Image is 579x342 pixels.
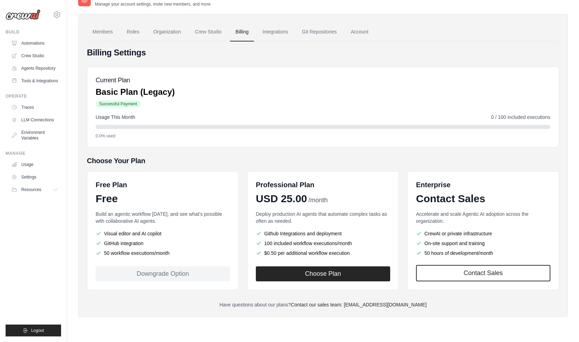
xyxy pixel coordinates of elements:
li: Visual editor and AI copilot [96,230,230,237]
div: Free [96,192,230,205]
a: LLM Connections [8,114,61,126]
span: /month [309,196,328,205]
a: Settings [8,172,61,183]
a: Members [87,23,118,41]
h6: Enterprise [416,180,550,190]
a: Usage [8,159,61,170]
a: Automations [8,38,61,49]
li: CrewAI or private infrastructure [416,230,550,237]
button: Resources [8,184,61,195]
p: Accelerate and scale Agentic AI adoption across the organization. [416,211,550,225]
p: Have questions about our plans? [87,301,559,308]
button: Choose Plan [256,266,390,281]
img: Logo [6,9,40,20]
li: GitHub integration [96,240,230,247]
a: Agents Repository [8,63,61,74]
a: Contact Sales [416,265,550,281]
a: Organization [148,23,186,41]
h5: Current Plan [96,75,175,85]
a: Account [345,23,374,41]
li: $0.50 per additional workflow execution [256,250,390,257]
span: Usage This Month [96,114,135,121]
li: 50 workflow executions/month [96,250,230,257]
span: Logout [31,328,44,333]
a: Tools & Integrations [8,75,61,86]
h4: Billing Settings [87,47,559,58]
a: Git Repositories [296,23,342,41]
a: Crew Studio [190,23,227,41]
span: Successful Payment [96,100,141,107]
a: Roles [121,23,145,41]
h5: Choose Your Plan [87,156,559,166]
div: Contact Sales [416,192,550,205]
a: Traces [8,102,61,113]
li: On-site support and training [416,240,550,247]
li: Github Integrations and deployment [256,230,390,237]
p: Deploy production AI agents that automate complex tasks as often as needed. [256,211,390,225]
iframe: Chat Widget [544,309,579,342]
span: 0 / 100 included executions [491,114,550,121]
button: Logout [6,325,61,336]
div: Build [6,29,61,35]
div: Manage [6,151,61,156]
a: Crew Studio [8,50,61,61]
p: Manage your account settings, invite new members, and more. [95,1,211,7]
a: Environment Variables [8,127,61,144]
li: 100 included workflow executions/month [256,240,390,247]
h6: Professional Plan [256,180,314,190]
a: Integrations [257,23,294,41]
p: Build an agentic workflow [DATE], and see what's possible with collaborative AI agents. [96,211,230,225]
span: USD 25.00 [256,192,307,205]
div: Downgrade Option [96,266,230,281]
a: Billing [230,23,254,41]
span: 0.0% used [96,133,116,139]
div: Operate [6,93,61,99]
h6: Free Plan [96,180,127,190]
p: Basic Plan (Legacy) [96,86,175,98]
a: Contact our sales team: [EMAIL_ADDRESS][DOMAIN_NAME] [291,302,426,307]
li: 50 hours of development/month [416,250,550,257]
span: Resources [21,187,41,192]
